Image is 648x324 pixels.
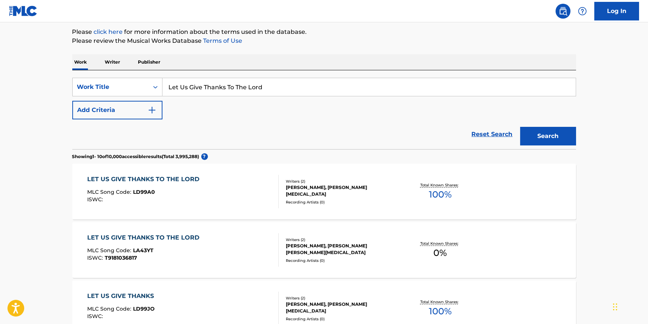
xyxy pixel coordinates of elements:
a: LET US GIVE THANKS TO THE LORDMLC Song Code:LD99A0ISWC:Writers (2)[PERSON_NAME], [PERSON_NAME][ME... [72,164,576,219]
span: ISWC : [87,254,105,261]
span: 100 % [429,305,452,318]
p: Writer [103,54,123,70]
span: ISWC : [87,196,105,203]
span: MLC Song Code : [87,305,133,312]
div: Recording Artists ( 0 ) [286,199,398,205]
p: Work [72,54,89,70]
iframe: Chat Widget [611,288,648,324]
form: Search Form [72,78,576,149]
a: Terms of Use [202,37,243,44]
span: MLC Song Code : [87,247,133,254]
span: 0 % [433,246,447,260]
a: Log In [594,2,639,20]
p: Showing 1 - 10 of 10,000 accessible results (Total 3,995,288 ) [72,153,199,160]
span: ISWC : [87,313,105,320]
img: help [578,7,587,16]
img: search [559,7,568,16]
a: LET US GIVE THANKS TO THE LORDMLC Song Code:LA43YTISWC:T9181036817Writers (2)[PERSON_NAME], [PERS... [72,222,576,278]
a: Public Search [556,4,570,19]
p: Please review the Musical Works Database [72,36,576,45]
div: Recording Artists ( 0 ) [286,316,398,322]
div: Drag [613,296,617,318]
span: ? [201,153,208,160]
div: Writers ( 2 ) [286,237,398,243]
div: LET US GIVE THANKS TO THE LORD [87,175,203,184]
span: LD99JO [133,305,155,312]
span: LD99A0 [133,189,155,195]
div: Writers ( 2 ) [286,179,398,184]
a: Reset Search [468,126,516,142]
div: LET US GIVE THANKS TO THE LORD [87,233,203,242]
div: Writers ( 2 ) [286,295,398,301]
p: Total Known Shares: [420,299,460,305]
button: Add Criteria [72,101,162,119]
div: Help [575,4,590,19]
span: 100 % [429,188,452,201]
img: MLC Logo [9,6,38,16]
span: T9181036817 [105,254,137,261]
p: Total Known Shares: [420,182,460,188]
span: LA43YT [133,247,154,254]
p: Please for more information about the terms used in the database. [72,28,576,36]
div: Recording Artists ( 0 ) [286,258,398,263]
span: MLC Song Code : [87,189,133,195]
a: click here [94,28,123,35]
button: Search [520,127,576,145]
img: 9d2ae6d4665cec9f34b9.svg [148,106,157,115]
div: [PERSON_NAME], [PERSON_NAME] [PERSON_NAME][MEDICAL_DATA] [286,243,398,256]
p: Publisher [136,54,163,70]
p: Total Known Shares: [420,241,460,246]
div: LET US GIVE THANKS [87,292,158,301]
div: Work Title [77,83,144,92]
div: [PERSON_NAME], [PERSON_NAME][MEDICAL_DATA] [286,184,398,198]
div: [PERSON_NAME], [PERSON_NAME][MEDICAL_DATA] [286,301,398,314]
